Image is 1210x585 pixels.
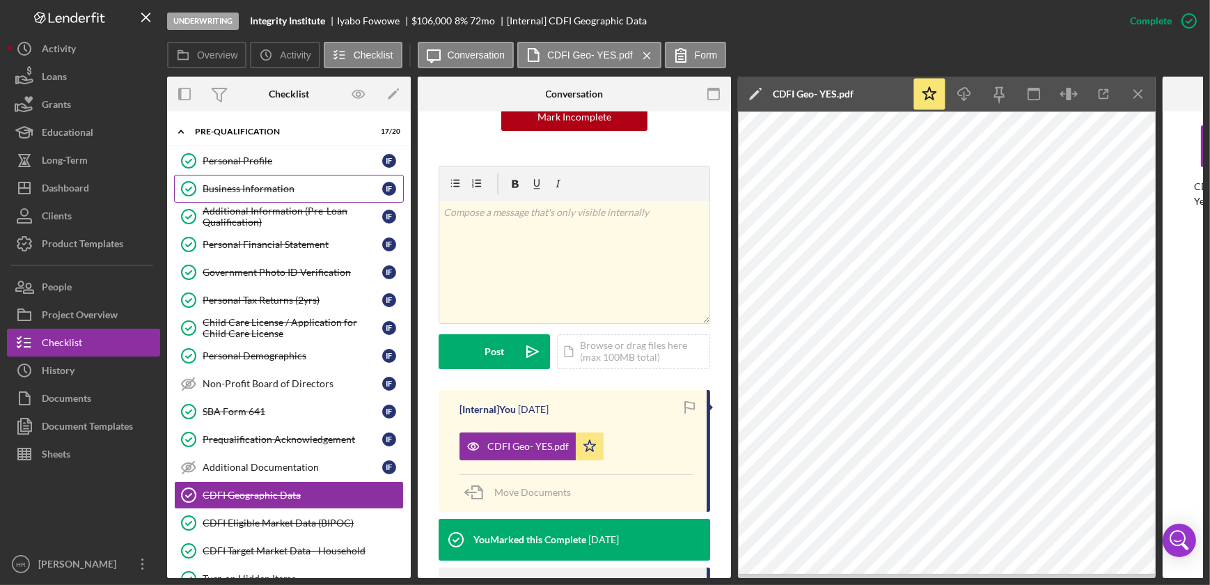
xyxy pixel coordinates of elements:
a: Non-Profit Board of DirectorsIF [174,370,404,398]
div: Open Intercom Messenger [1163,524,1196,557]
div: Underwriting [167,13,239,30]
button: Product Templates [7,230,160,258]
button: Activity [250,42,320,68]
button: CDFI Geo- YES.pdf [459,432,604,460]
button: History [7,357,160,384]
time: 2025-08-02 14:51 [588,534,619,545]
a: Personal DemographicsIF [174,342,404,370]
a: Project Overview [7,301,160,329]
a: SBA Form 641IF [174,398,404,426]
text: HR [16,561,26,568]
label: Checklist [354,49,393,61]
div: Additional Documentation [203,462,382,473]
div: Activity [42,35,76,66]
time: 2025-09-30 22:13 [518,404,549,415]
div: Long-Term [42,146,88,178]
label: Conversation [448,49,505,61]
button: Educational [7,118,160,146]
div: I F [382,154,396,168]
button: Sheets [7,440,160,468]
a: Clients [7,202,160,230]
button: Post [439,334,550,369]
div: I F [382,210,396,224]
button: People [7,273,160,301]
div: [PERSON_NAME] [35,550,125,582]
div: Pre-Qualification [195,127,366,136]
button: Move Documents [459,475,585,510]
a: Business InformationIF [174,175,404,203]
button: Form [665,42,727,68]
a: Child Care License / Application for Child Care LicenseIF [174,314,404,342]
div: Documents [42,384,91,416]
div: [Internal] CDFI Geographic Data [507,15,647,26]
div: 8 % [455,15,468,26]
div: CDFI Geo- YES.pdf [487,441,569,452]
button: HR[PERSON_NAME] [7,550,160,578]
div: [Internal] You [459,404,516,415]
div: History [42,357,74,388]
div: Checklist [42,329,82,360]
div: Product Templates [42,230,123,261]
div: I F [382,460,396,474]
button: Long-Term [7,146,160,174]
div: Post [485,334,504,369]
span: Move Documents [494,486,571,498]
div: 17 / 20 [375,127,400,136]
a: Personal Tax Returns (2yrs)IF [174,286,404,314]
div: Mark Incomplete [537,103,611,131]
button: Grants [7,91,160,118]
span: $106,000 [411,15,453,26]
a: Dashboard [7,174,160,202]
div: CDFI Geographic Data [203,490,403,501]
button: CDFI Geo- YES.pdf [517,42,661,68]
div: 72 mo [470,15,495,26]
div: Personal Demographics [203,350,382,361]
button: Loans [7,63,160,91]
div: Project Overview [42,301,118,332]
div: Clients [42,202,72,233]
div: Government Photo ID Verification [203,267,382,278]
button: Conversation [418,42,514,68]
div: I F [382,405,396,419]
div: Business Information [203,183,382,194]
label: Overview [197,49,237,61]
label: Form [695,49,718,61]
label: Activity [280,49,311,61]
button: Document Templates [7,412,160,440]
div: I F [382,432,396,446]
div: Turn on Hidden Items [203,573,403,584]
button: Activity [7,35,160,63]
div: CDFI Geo- YES.pdf [773,88,854,100]
div: Grants [42,91,71,122]
div: I F [382,293,396,307]
div: SBA Form 641 [203,406,382,417]
div: CDFI Target Market Data - Household [203,545,403,556]
div: CDFI Eligible Market Data (BIPOC) [203,517,403,529]
button: Checklist [7,329,160,357]
div: Complete [1130,7,1172,35]
a: Additional Information (Pre-Loan Qualification)IF [174,203,404,231]
div: Personal Tax Returns (2yrs) [203,295,382,306]
div: Personal Profile [203,155,382,166]
div: I F [382,237,396,251]
div: Iyabo Fowowe [337,15,411,26]
div: Checklist [269,88,309,100]
b: Integrity Institute [250,15,325,26]
div: Loans [42,63,67,94]
a: Personal ProfileIF [174,147,404,175]
a: CDFI Target Market Data - Household [174,537,404,565]
button: Checklist [324,42,402,68]
a: Documents [7,384,160,412]
div: I F [382,349,396,363]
